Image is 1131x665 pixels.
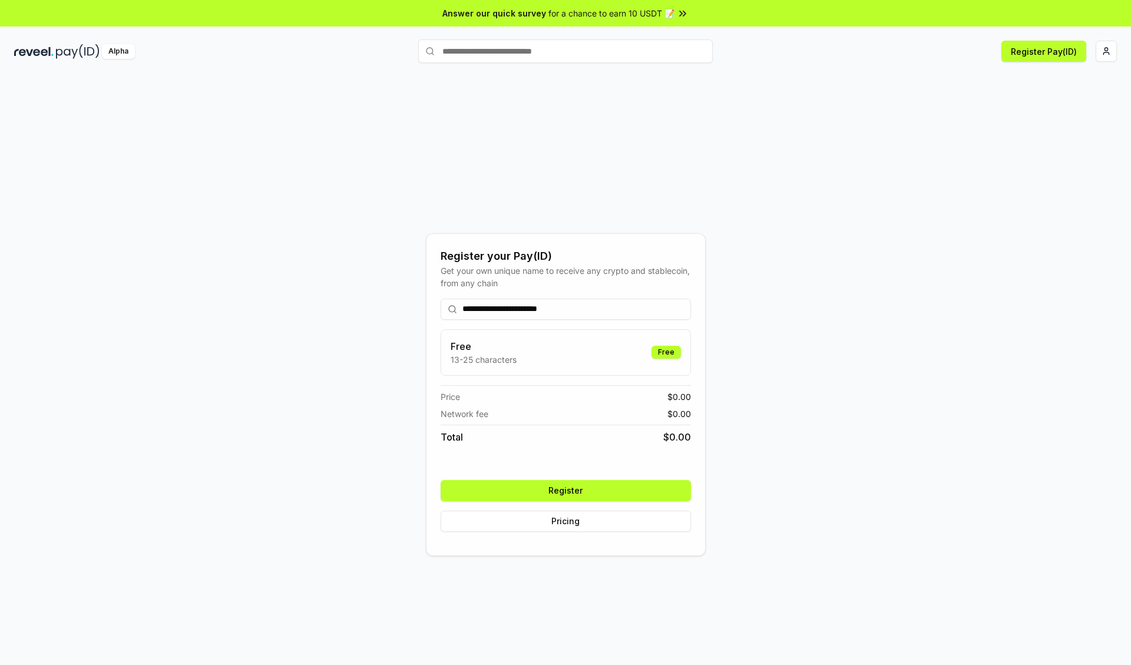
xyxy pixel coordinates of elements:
[667,391,691,403] span: $ 0.00
[441,408,488,420] span: Network fee
[1001,41,1086,62] button: Register Pay(ID)
[441,391,460,403] span: Price
[56,44,100,59] img: pay_id
[652,346,681,359] div: Free
[451,353,517,366] p: 13-25 characters
[441,480,691,501] button: Register
[451,339,517,353] h3: Free
[442,7,546,19] span: Answer our quick survey
[548,7,674,19] span: for a chance to earn 10 USDT 📝
[14,44,54,59] img: reveel_dark
[663,430,691,444] span: $ 0.00
[441,264,691,289] div: Get your own unique name to receive any crypto and stablecoin, from any chain
[441,248,691,264] div: Register your Pay(ID)
[102,44,135,59] div: Alpha
[441,511,691,532] button: Pricing
[667,408,691,420] span: $ 0.00
[441,430,463,444] span: Total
